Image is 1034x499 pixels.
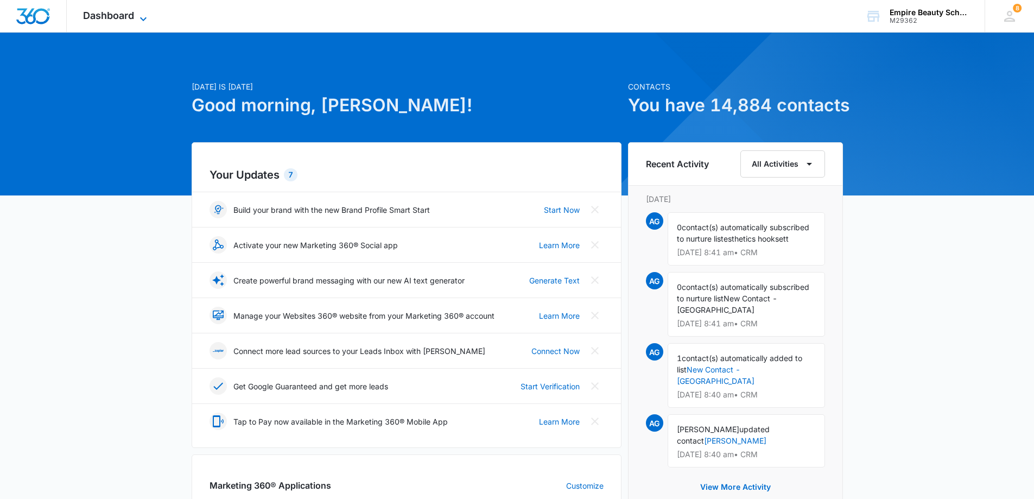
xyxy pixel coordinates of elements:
[529,275,580,286] a: Generate Text
[890,8,969,17] div: account name
[233,345,485,357] p: Connect more lead sources to your Leads Inbox with [PERSON_NAME]
[646,157,709,170] h6: Recent Activity
[628,81,843,92] p: Contacts
[586,413,604,430] button: Close
[586,342,604,359] button: Close
[83,10,134,21] span: Dashboard
[233,239,398,251] p: Activate your new Marketing 360® Social app
[233,416,448,427] p: Tap to Pay now available in the Marketing 360® Mobile App
[586,377,604,395] button: Close
[646,193,825,205] p: [DATE]
[531,345,580,357] a: Connect Now
[192,92,621,118] h1: Good morning, [PERSON_NAME]!
[539,310,580,321] a: Learn More
[566,480,604,491] a: Customize
[677,223,809,243] span: contact(s) automatically subscribed to nurture list
[646,343,663,361] span: AG
[192,81,621,92] p: [DATE] is [DATE]
[1013,4,1022,12] div: notifications count
[233,275,465,286] p: Create powerful brand messaging with our new AI text generator
[677,451,816,458] p: [DATE] 8:40 am • CRM
[233,310,494,321] p: Manage your Websites 360® website from your Marketing 360® account
[646,212,663,230] span: AG
[544,204,580,216] a: Start Now
[677,353,682,363] span: 1
[677,249,816,256] p: [DATE] 8:41 am • CRM
[539,416,580,427] a: Learn More
[646,414,663,432] span: AG
[724,234,789,243] span: esthetics hooksett
[210,167,604,183] h2: Your Updates
[210,479,331,492] h2: Marketing 360® Applications
[677,223,682,232] span: 0
[646,272,663,289] span: AG
[704,436,766,445] a: [PERSON_NAME]
[233,381,388,392] p: Get Google Guaranteed and get more leads
[677,282,809,303] span: contact(s) automatically subscribed to nurture list
[677,365,754,386] a: New Contact - [GEOGRAPHIC_DATA]
[586,271,604,289] button: Close
[233,204,430,216] p: Build your brand with the new Brand Profile Smart Start
[677,391,816,399] p: [DATE] 8:40 am • CRM
[677,320,816,327] p: [DATE] 8:41 am • CRM
[1013,4,1022,12] span: 8
[628,92,843,118] h1: You have 14,884 contacts
[586,307,604,324] button: Close
[677,353,802,374] span: contact(s) automatically added to list
[539,239,580,251] a: Learn More
[740,150,825,178] button: All Activities
[677,282,682,292] span: 0
[586,201,604,218] button: Close
[890,17,969,24] div: account id
[677,294,777,314] span: New Contact - [GEOGRAPHIC_DATA]
[521,381,580,392] a: Start Verification
[284,168,297,181] div: 7
[677,425,739,434] span: [PERSON_NAME]
[586,236,604,254] button: Close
